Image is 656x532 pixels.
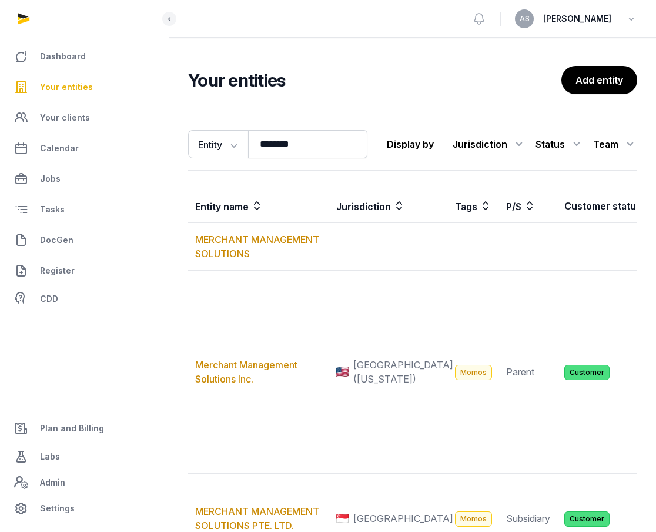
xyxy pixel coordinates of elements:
[40,111,90,125] span: Your clients
[453,135,526,154] div: Jurisdiction
[535,135,584,154] div: Status
[353,358,453,386] span: [GEOGRAPHIC_DATA] ([US_STATE])
[40,264,75,278] span: Register
[40,501,75,516] span: Settings
[515,9,534,28] button: AS
[9,104,159,132] a: Your clients
[40,450,60,464] span: Labs
[455,511,492,527] span: Momos
[40,421,104,435] span: Plan and Billing
[455,365,492,380] span: Momos
[557,189,648,223] th: Customer status
[188,189,329,223] th: Entity name
[40,476,65,490] span: Admin
[9,494,159,523] a: Settings
[448,189,499,223] th: Tags
[9,414,159,443] a: Plan and Billing
[40,202,65,217] span: Tasks
[9,134,159,162] a: Calendar
[9,257,159,285] a: Register
[40,172,61,186] span: Jobs
[499,271,557,474] td: Parent
[195,506,319,531] a: MERCHANT MANAGEMENT SOLUTIONS PTE. LTD.
[9,287,159,311] a: CDD
[329,189,448,223] th: Jurisdiction
[40,292,58,306] span: CDD
[9,195,159,224] a: Tasks
[520,15,530,22] span: AS
[543,12,611,26] span: [PERSON_NAME]
[353,511,453,526] span: [GEOGRAPHIC_DATA]
[387,135,434,154] p: Display by
[564,511,610,527] span: Customer
[499,189,557,223] th: P/S
[9,443,159,471] a: Labs
[9,42,159,71] a: Dashboard
[40,80,93,94] span: Your entities
[564,365,610,380] span: Customer
[40,233,73,247] span: DocGen
[40,141,79,155] span: Calendar
[9,471,159,494] a: Admin
[188,130,248,158] button: Entity
[188,69,561,91] h2: Your entities
[195,359,297,385] a: Merchant Management Solutions Inc.
[593,135,637,154] div: Team
[9,165,159,193] a: Jobs
[40,49,86,64] span: Dashboard
[195,234,319,260] a: MERCHANT MANAGEMENT SOLUTIONS
[9,73,159,101] a: Your entities
[561,66,637,94] a: Add entity
[9,226,159,254] a: DocGen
